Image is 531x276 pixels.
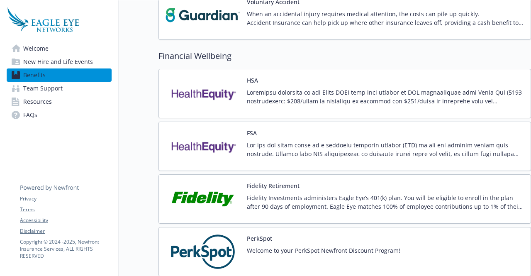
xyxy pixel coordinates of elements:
[247,234,272,243] button: PerkSpot
[166,129,240,164] img: Health Equity carrier logo
[247,193,524,211] p: Fidelity Investments administers Eagle Eye’s 401(k) plan. You will be eligible to enroll in the p...
[23,42,49,55] span: Welcome
[247,246,400,255] p: Welcome to your PerkSpot Newfront Discount Program!
[23,108,37,122] span: FAQs
[20,195,111,203] a: Privacy
[20,227,111,235] a: Disclaimer
[247,181,300,190] button: Fidelity Retirement
[7,82,112,95] a: Team Support
[20,206,111,213] a: Terms
[7,55,112,68] a: New Hire and Life Events
[247,129,257,137] button: FSA
[247,76,258,85] button: HSA
[20,217,111,224] a: Accessibility
[166,76,240,111] img: Health Equity carrier logo
[23,95,52,108] span: Resources
[7,68,112,82] a: Benefits
[23,82,63,95] span: Team Support
[23,68,46,82] span: Benefits
[7,42,112,55] a: Welcome
[23,55,93,68] span: New Hire and Life Events
[247,141,524,158] p: Lor ips dol sitam conse ad e seddoeiu temporin utlabor (ETD) ma ali eni adminim veniam quis nostr...
[158,50,531,62] h2: Financial Wellbeing
[247,10,524,27] p: When an accidental injury requires medical attention, the costs can pile up quickly. Accident Ins...
[20,238,111,259] p: Copyright © 2024 - 2025 , Newfront Insurance Services, ALL RIGHTS RESERVED
[247,88,524,105] p: Loremipsu dolorsita co adi Elits DOEI temp inci utlabor et DOL magnaaliquae admi Venia Qui (5193 ...
[166,234,240,269] img: PerkSpot carrier logo
[7,108,112,122] a: FAQs
[7,95,112,108] a: Resources
[166,181,240,217] img: Fidelity Investments carrier logo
